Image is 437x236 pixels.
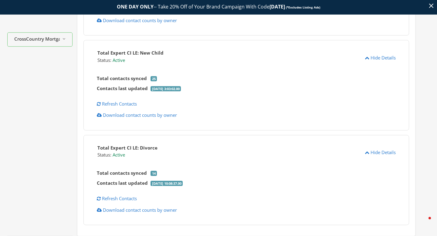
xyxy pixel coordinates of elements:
[416,215,431,230] iframe: Intercom live chat
[97,17,177,23] a: Download contact counts by owner
[97,207,177,213] a: Download contact counts by owner
[97,57,113,64] label: Status:
[95,83,149,93] th: Contacts last updated
[151,181,183,186] span: [DATE] 10:08:37.00
[14,35,60,42] span: CrossCountry Mortgage
[151,171,157,176] span: 14
[113,152,126,158] span: Active
[93,15,181,26] button: Download contact counts by owner
[93,204,181,216] button: Download contact counts by owner
[95,73,149,83] th: Total contacts synced
[93,193,141,204] button: Refresh Contacts
[361,52,400,63] button: Hide Details
[97,49,164,56] div: Total Expert CI LE: New Child
[361,147,400,158] button: Hide Details
[97,144,158,151] div: Total Expert CI LE: Divorce
[93,110,181,121] button: Download contact counts by owner
[113,57,126,63] span: Active
[95,178,149,188] th: Contacts last updated
[97,151,113,158] label: Status:
[7,32,73,47] button: CrossCountry Mortgage
[97,112,177,118] a: Download contact counts by owner
[95,168,149,178] th: Total contacts synced
[151,86,181,91] span: [DATE] 3:03:02.00
[93,98,141,110] button: Refresh Contacts
[151,76,157,81] span: 25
